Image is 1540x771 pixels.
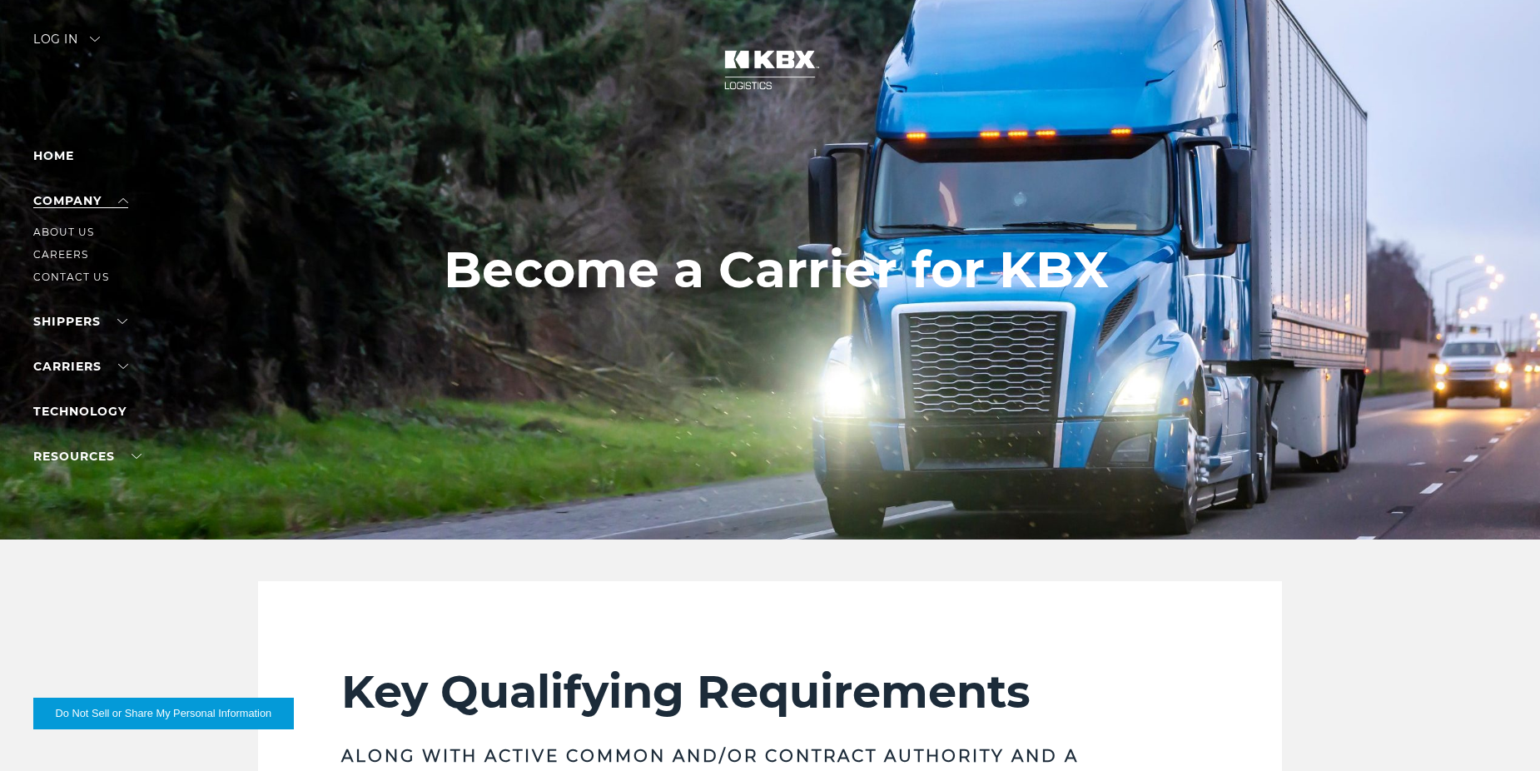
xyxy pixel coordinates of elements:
[33,449,142,464] a: RESOURCES
[341,664,1199,719] h2: Key Qualifying Requirements
[33,698,294,729] button: Do Not Sell or Share My Personal Information
[33,248,88,261] a: Careers
[708,33,832,107] img: kbx logo
[33,193,128,208] a: Company
[444,241,1109,298] h1: Become a Carrier for KBX
[33,33,100,57] div: Log in
[33,226,94,238] a: About Us
[90,37,100,42] img: arrow
[33,271,109,283] a: Contact Us
[33,404,127,419] a: Technology
[33,148,74,163] a: Home
[33,359,128,374] a: Carriers
[33,314,127,329] a: SHIPPERS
